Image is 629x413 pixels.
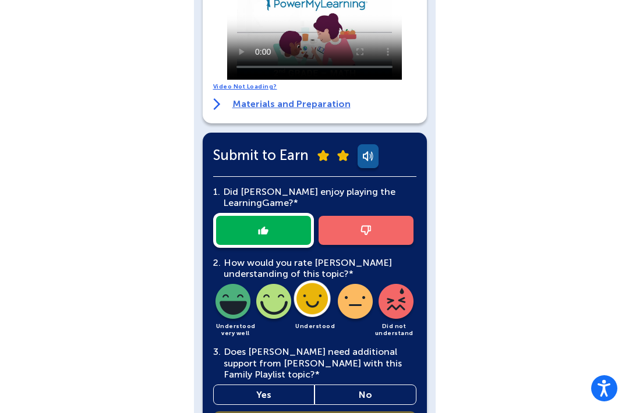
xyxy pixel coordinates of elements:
img: light-did-not-understand-icon.png [376,284,416,323]
a: Video Not Loading? [213,83,277,90]
img: light-understood-well-icon.png [254,284,294,323]
a: Materials and Preparation [213,98,351,110]
span: Did not understand [375,323,414,337]
a: Yes [213,384,315,405]
div: How would you rate [PERSON_NAME] understanding of this topic?* [213,257,416,279]
img: right-arrow.svg [213,98,221,110]
a: No [314,384,416,405]
img: light-slightly-understood-icon.png [335,284,375,323]
span: 2. [213,257,221,268]
div: Does [PERSON_NAME] need additional support from [PERSON_NAME] with this Family Playlist topic?* [213,346,416,380]
span: 3. [213,346,221,357]
span: 1. [213,186,220,197]
div: Did [PERSON_NAME] enjoy playing the Learning [220,186,416,208]
span: Submit to Earn [213,149,309,161]
img: submit-star.png [337,150,349,161]
span: Understood very well [216,323,256,337]
img: submit-star.png [317,150,329,161]
img: thumb-down-icon.png [361,225,371,235]
img: light-understood-very-well-icon.png [213,284,253,323]
span: Understood [295,323,335,330]
span: Game?* [262,197,298,208]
